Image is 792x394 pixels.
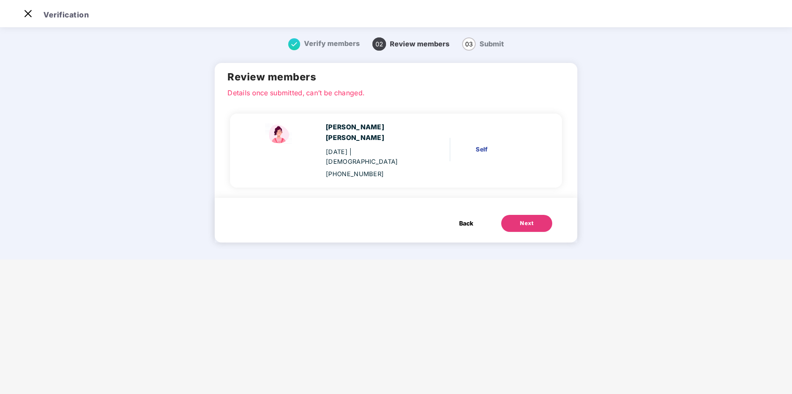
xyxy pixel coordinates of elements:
span: Submit [480,40,504,48]
img: svg+xml;base64,PHN2ZyBpZD0iU3BvdXNlX2ljb24iIHhtbG5zPSJodHRwOi8vd3d3LnczLm9yZy8yMDAwL3N2ZyIgd2lkdG... [262,122,296,146]
button: Back [451,215,482,232]
span: 03 [462,37,476,51]
div: [PHONE_NUMBER] [326,169,415,179]
img: svg+xml;base64,PHN2ZyB4bWxucz0iaHR0cDovL3d3dy53My5vcmcvMjAwMC9zdmciIHdpZHRoPSIxNiIgaGVpZ2h0PSIxNi... [288,38,300,50]
span: 02 [372,37,386,51]
span: Review members [390,40,449,48]
button: Next [501,215,552,232]
div: Next [520,219,534,228]
div: [PERSON_NAME] [PERSON_NAME] [326,122,415,143]
p: Details once submitted, can’t be changed. [227,88,565,95]
h2: Review members [227,69,565,85]
div: [DATE] [326,147,415,167]
span: Back [459,219,473,228]
span: Verify members [304,39,360,48]
div: Self [476,145,536,154]
span: | [DEMOGRAPHIC_DATA] [326,148,398,166]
